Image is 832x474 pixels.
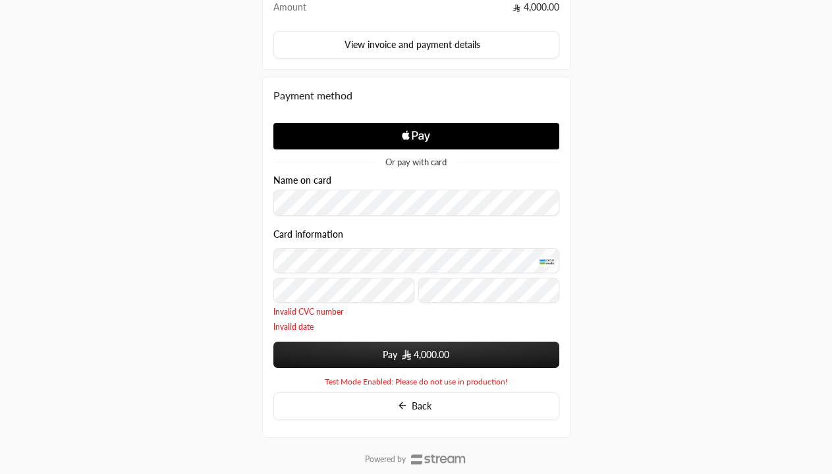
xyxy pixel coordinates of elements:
input: Credit Card [273,248,559,273]
td: Amount [273,1,334,20]
td: 4,000.00 [333,1,559,20]
img: MADA [539,256,555,267]
span: 4,000.00 [414,348,449,361]
button: View invoice and payment details [273,31,559,59]
div: Card information [273,229,559,332]
div: Name on card [273,175,559,217]
div: Payment method [273,88,559,103]
span: Invalid date [273,322,559,332]
input: CVC [418,278,559,303]
img: SAR [402,350,411,360]
input: Expiry date [273,278,414,303]
button: Pay SAR4,000.00 [273,342,559,368]
span: Invalid CVC number [273,307,559,317]
span: Back [412,400,431,411]
span: Test Mode Enabled: Please do not use in production! [325,377,507,387]
button: Back [273,392,559,421]
legend: Card information [273,229,343,240]
span: Or pay with card [385,158,447,167]
label: Name on card [273,175,331,186]
p: Powered by [365,454,406,465]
